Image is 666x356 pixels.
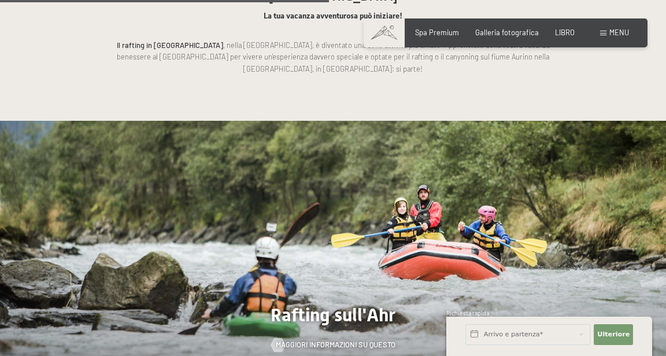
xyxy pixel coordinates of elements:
a: LIBRO [555,28,575,37]
font: La tua vacanza avventurosa può iniziare! [264,11,402,20]
a: Spa Premium [415,28,459,37]
font: Il rafting in [GEOGRAPHIC_DATA] [117,40,223,50]
button: Ulteriore [594,324,633,345]
a: Galleria fotografica [475,28,539,37]
font: Richiesta rapida [446,310,489,317]
font: Ulteriore [597,331,630,338]
font: , nella [GEOGRAPHIC_DATA], è diventato una delle attività più amate. Approfittate della vostra va... [117,40,550,73]
font: menu [609,28,629,37]
font: Maggiori informazioni su questo [276,340,395,349]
